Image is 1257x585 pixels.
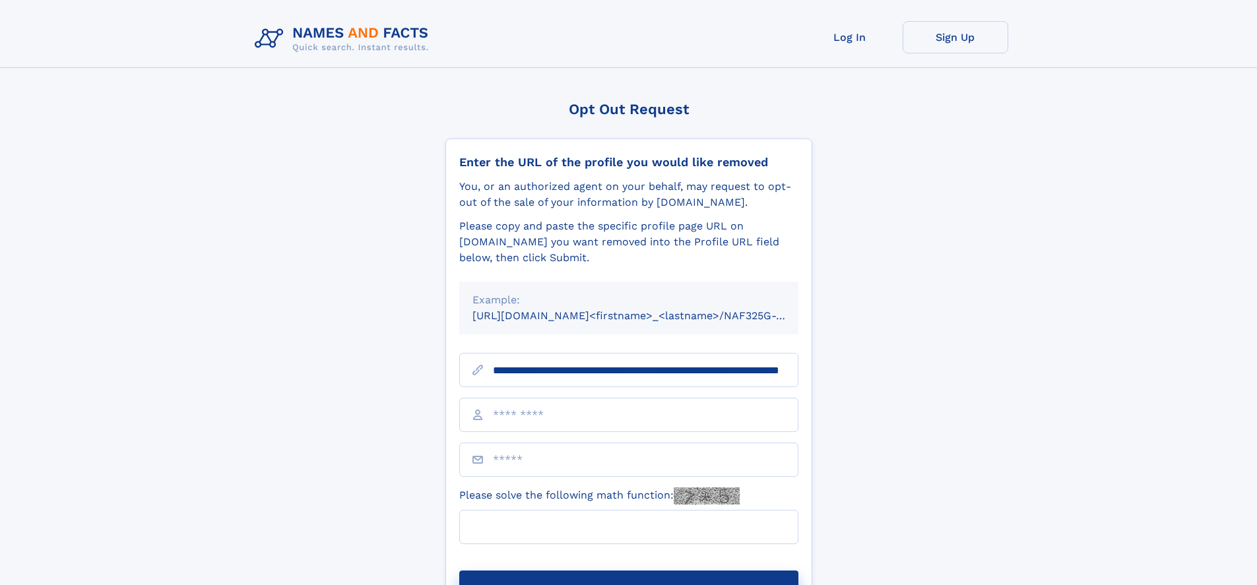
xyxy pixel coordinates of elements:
img: Logo Names and Facts [249,21,439,57]
div: You, or an authorized agent on your behalf, may request to opt-out of the sale of your informatio... [459,179,798,210]
div: Please copy and paste the specific profile page URL on [DOMAIN_NAME] you want removed into the Pr... [459,218,798,266]
div: Enter the URL of the profile you would like removed [459,155,798,169]
label: Please solve the following math function: [459,487,740,505]
div: Example: [472,292,785,308]
a: Sign Up [903,21,1008,53]
div: Opt Out Request [445,101,812,117]
a: Log In [797,21,903,53]
small: [URL][DOMAIN_NAME]<firstname>_<lastname>/NAF325G-xxxxxxxx [472,309,823,322]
